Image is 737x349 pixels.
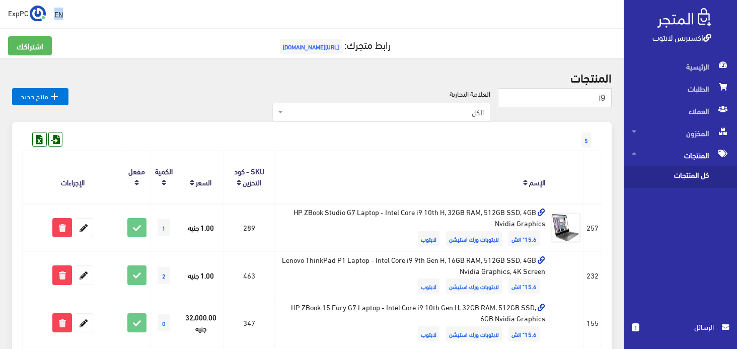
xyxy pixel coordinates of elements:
td: 32,000.00 جنيه [178,299,224,347]
a: الطلبات [624,78,737,100]
input: بحث... [498,88,612,107]
td: 1.00 جنيه [178,251,224,299]
span: المنتجات [632,144,729,166]
span: 15.6" انش [508,326,540,341]
a: السعر [196,175,211,189]
td: 155 [584,299,602,347]
span: 15.6" انش [508,231,540,246]
img: hp-zbook-studio-g7-laptop-intel-core-i9-10th-h-32gb-ram-512gb-ssd-4gb-nvidia-graphics.jpg [551,213,581,243]
span: الطلبات [632,78,729,100]
td: 1.00 جنيه [178,203,224,251]
td: 257 [584,203,602,251]
td: 463 [224,251,275,299]
span: لابتوبات ورك استيشن [446,326,502,341]
i:  [48,91,60,103]
span: 1 [158,219,170,236]
h2: المنتجات [12,71,612,84]
span: لابتوب [418,278,439,294]
img: . [657,8,711,28]
span: الرئيسية [632,55,729,78]
span: 2 [158,267,170,284]
span: لابتوبات ورك استيشن [446,278,502,294]
a: منتج جديد [12,88,68,105]
img: ... [30,6,46,22]
span: لابتوبات ورك استيشن [446,231,502,246]
span: لابتوب [418,231,439,246]
td: HP ZBook 15 Fury G7 Laptop - Intel Core i9 10th Gen H, 32GB RAM, 512GB SSD, 6GB Nvidia Graphics [275,299,548,347]
a: مفعل [128,164,145,178]
a: الكمية [155,164,173,178]
span: ExpPC [8,7,28,19]
td: 347 [224,299,275,347]
a: SKU - كود التخزين [234,164,264,189]
td: 232 [584,251,602,299]
label: العلامة التجارية [450,88,490,99]
span: المخزون [632,122,729,144]
span: 15.6" انش [508,278,540,294]
span: الكل [272,103,490,122]
span: العملاء [632,100,729,122]
a: رابط متجرك:[URL][DOMAIN_NAME] [277,35,391,53]
a: المخزون [624,122,737,144]
td: HP ZBook Studio G7 Laptop - Intel Core i9 10th H, 32GB RAM, 512GB SSD, 4GB Nvidia Graphics [275,203,548,251]
a: كل المنتجات [624,166,737,188]
span: لابتوب [418,326,439,341]
span: 5 [581,132,591,148]
span: الكل [285,107,484,117]
span: 1 [632,323,639,331]
a: المنتجات [624,144,737,166]
a: العملاء [624,100,737,122]
a: EN [50,5,67,23]
a: اكسبريس لابتوب [652,30,711,44]
td: 289 [224,203,275,251]
u: EN [54,8,63,20]
span: كل المنتجات [632,166,708,188]
a: الرئيسية [624,55,737,78]
a: ... ExpPC [8,5,46,21]
td: Lenovo ThinkPad P1 Laptop - Intel Core i9 9th Gen H, 16GB RAM, 512GB SSD, 4GB Nvidia Graphics, 4K... [275,251,548,299]
a: الإسم [529,175,545,189]
span: 0 [158,314,170,331]
span: [URL][DOMAIN_NAME] [280,39,342,54]
a: اشتراكك [8,36,52,55]
span: الرسائل [647,321,714,332]
th: الإجراءات [23,151,123,203]
a: 1 الرسائل [632,321,729,343]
